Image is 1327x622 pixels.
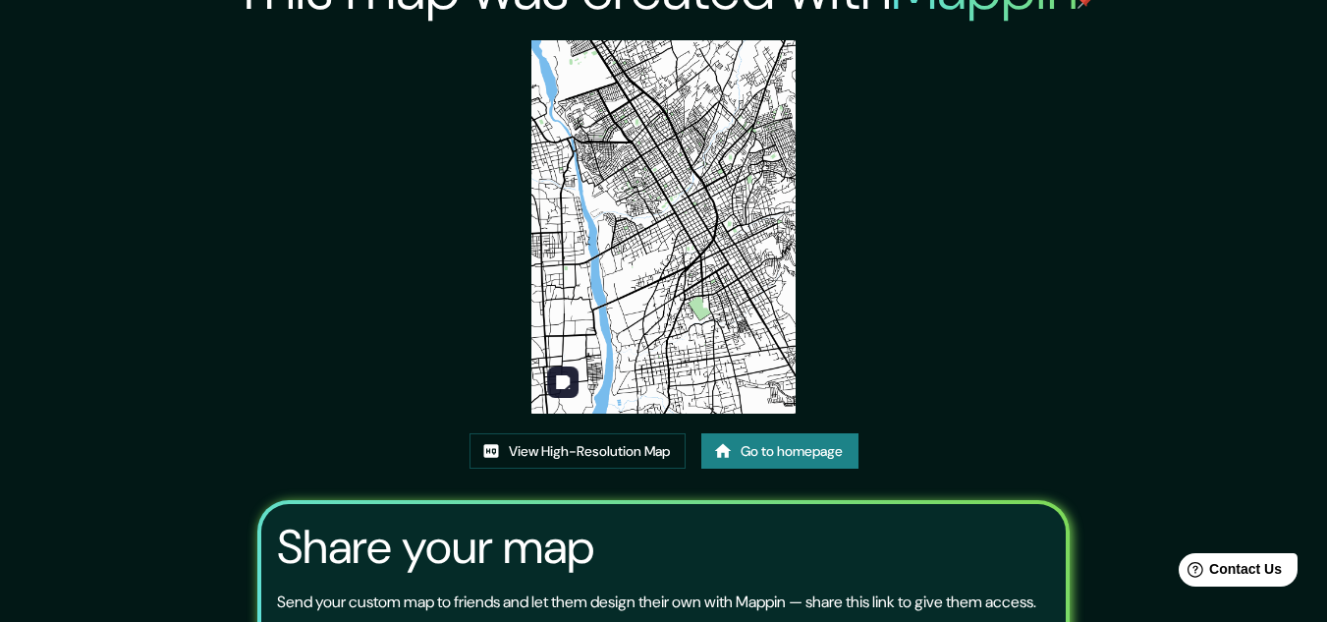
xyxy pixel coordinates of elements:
img: created-map [531,40,796,414]
a: View High-Resolution Map [470,433,686,470]
iframe: Help widget launcher [1152,545,1305,600]
p: Send your custom map to friends and let them design their own with Mappin — share this link to gi... [277,591,1036,614]
h3: Share your map [277,520,594,575]
a: Go to homepage [701,433,858,470]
